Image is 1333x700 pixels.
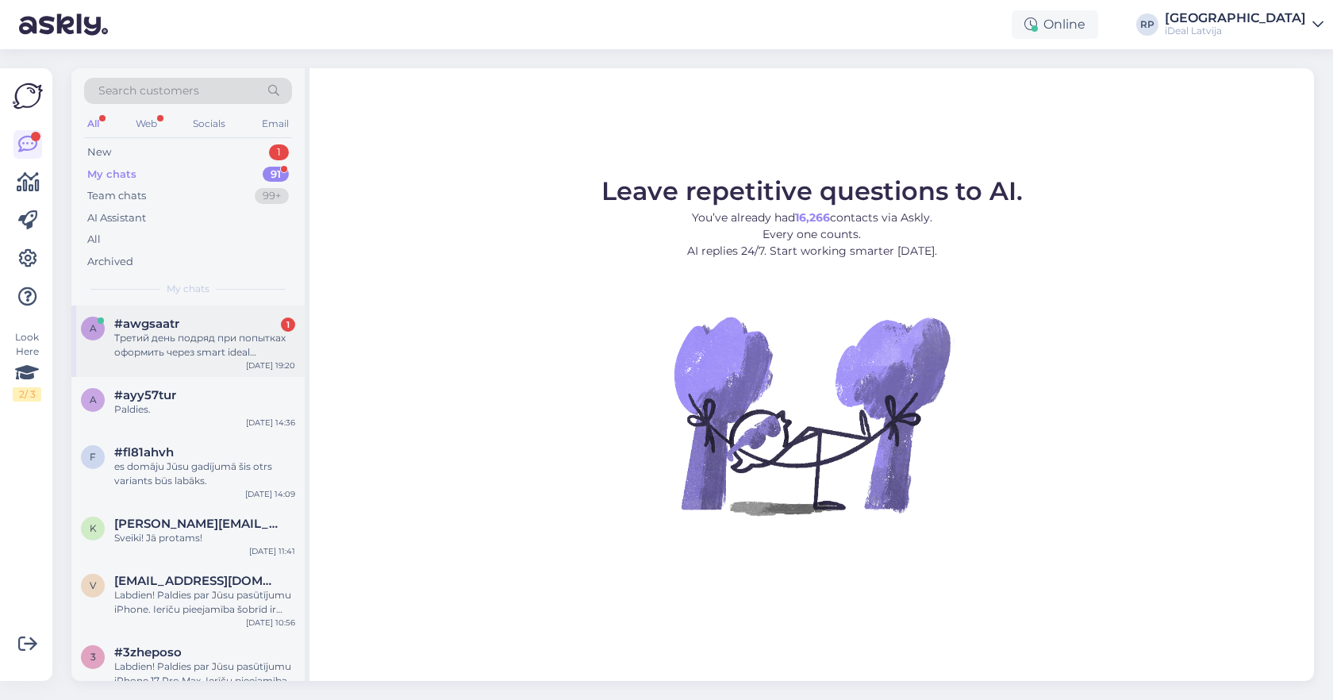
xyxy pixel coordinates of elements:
[90,322,97,334] span: a
[90,579,96,591] span: v
[601,210,1023,260] p: You’ve already had contacts via Askly. Every one counts. AI replies 24/7. Start working smarter [...
[13,387,41,402] div: 2 / 3
[114,317,179,331] span: #awgsaatr
[114,645,182,660] span: #3zheposo
[90,394,97,406] span: a
[98,83,199,99] span: Search customers
[114,402,295,417] div: Paldies.
[259,113,292,134] div: Email
[13,81,43,111] img: Askly Logo
[87,144,111,160] div: New
[114,445,174,460] span: #fl81ahvh
[114,660,295,688] div: Labdien! Paldies par Jūsu pasūtījumu iPhone 17 Pro Max. Ierīču pieejamība šobrīd ir ierobežota, t...
[90,651,96,663] span: 3
[601,175,1023,206] span: Leave repetitive questions to AI.
[114,460,295,488] div: es domāju Jūsu gadījumā šis otrs variants būs labāks.
[190,113,229,134] div: Socials
[795,210,830,225] b: 16,266
[114,331,295,360] div: Третий день подряд при попытках оформить через smart ideal появляется ошибка. Служба поддержки со...
[114,531,295,545] div: Sveiki! Jā protams!
[669,272,955,558] img: No Chat active
[1136,13,1158,36] div: RP
[114,388,176,402] span: #ayy57tur
[87,232,101,248] div: All
[281,317,295,332] div: 1
[1165,25,1306,37] div: iDeal Latvija
[133,113,160,134] div: Web
[90,451,96,463] span: f
[13,330,41,402] div: Look Here
[87,254,133,270] div: Archived
[269,144,289,160] div: 1
[246,617,295,629] div: [DATE] 10:56
[114,588,295,617] div: Labdien! Paldies par Jūsu pasūtījumu iPhone. Ierīču pieejamība šobrīd ir ierobežota, tādēļ izsnie...
[1165,12,1306,25] div: [GEOGRAPHIC_DATA]
[114,574,279,588] span: vecuks26@inbox.lv
[255,188,289,204] div: 99+
[87,167,136,183] div: My chats
[87,188,146,204] div: Team chats
[1165,12,1323,37] a: [GEOGRAPHIC_DATA]iDeal Latvija
[84,113,102,134] div: All
[167,282,209,296] span: My chats
[114,517,279,531] span: kaspars.dimants@inbox.lv
[87,210,146,226] div: AI Assistant
[245,488,295,500] div: [DATE] 14:09
[246,417,295,429] div: [DATE] 14:36
[1012,10,1098,39] div: Online
[246,360,295,371] div: [DATE] 19:20
[249,545,295,557] div: [DATE] 11:41
[90,522,97,534] span: k
[263,167,289,183] div: 91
